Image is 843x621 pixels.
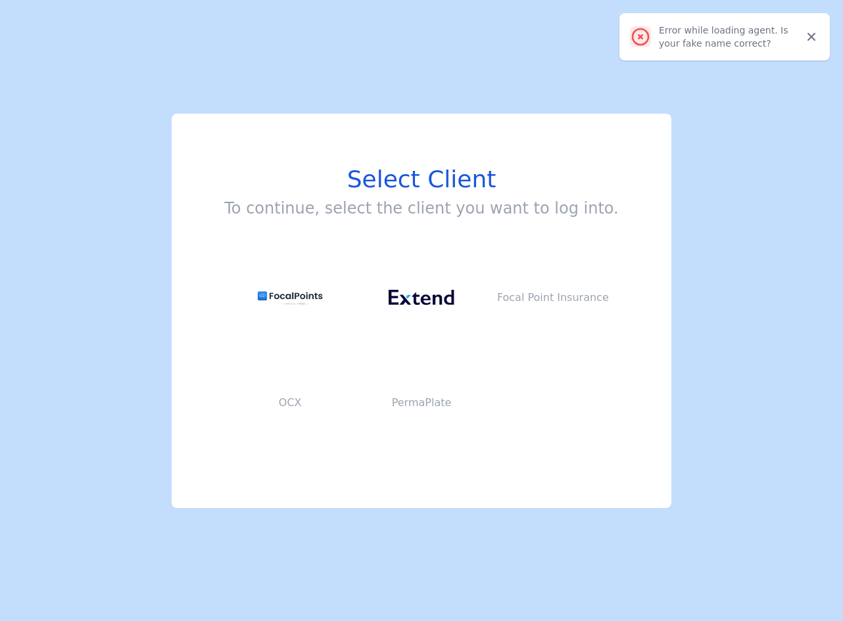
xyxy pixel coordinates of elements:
[487,245,619,350] button: Focal Point Insurance
[801,26,822,47] button: Close
[224,198,618,219] h3: To continue, select the client you want to log into.
[224,395,356,411] p: OCX
[659,24,801,50] div: Error while loading agent. Is your fake name correct?
[356,395,487,411] p: PermaPlate
[487,290,619,306] p: Focal Point Insurance
[224,166,618,193] h1: Select Client
[356,350,487,455] button: PermaPlate
[224,350,356,455] button: OCX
